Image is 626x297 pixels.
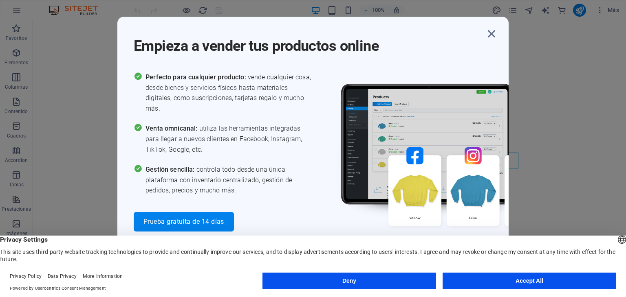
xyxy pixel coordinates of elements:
[145,124,199,132] span: Venta omnicanal:
[134,26,484,56] h1: Empieza a vender tus productos online
[327,72,572,250] img: promo_image.png
[134,212,234,231] button: Prueba gratuita de 14 días
[145,166,196,173] span: Gestión sencilla:
[145,73,248,81] span: Perfecto para cualquier producto:
[143,218,224,225] span: Prueba gratuita de 14 días
[145,164,313,196] span: controla todo desde una única plataforma con inventario centralizado, gestión de pedidos, precios...
[145,123,313,155] span: utiliza las herramientas integradas para llegar a nuevos clientes en Facebook, Instagram, TikTok,...
[145,72,313,114] span: vende cualquier cosa, desde bienes y servicios físicos hasta materiales digitales, como suscripci...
